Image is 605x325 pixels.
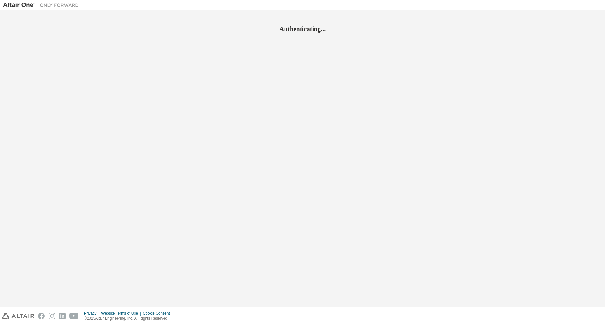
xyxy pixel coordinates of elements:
img: altair_logo.svg [2,313,34,319]
div: Privacy [84,311,101,316]
div: Website Terms of Use [101,311,143,316]
img: linkedin.svg [59,313,66,319]
div: Cookie Consent [143,311,173,316]
img: Altair One [3,2,82,8]
img: youtube.svg [69,313,78,319]
p: © 2025 Altair Engineering, Inc. All Rights Reserved. [84,316,174,321]
img: facebook.svg [38,313,45,319]
h2: Authenticating... [3,25,602,33]
img: instagram.svg [49,313,55,319]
